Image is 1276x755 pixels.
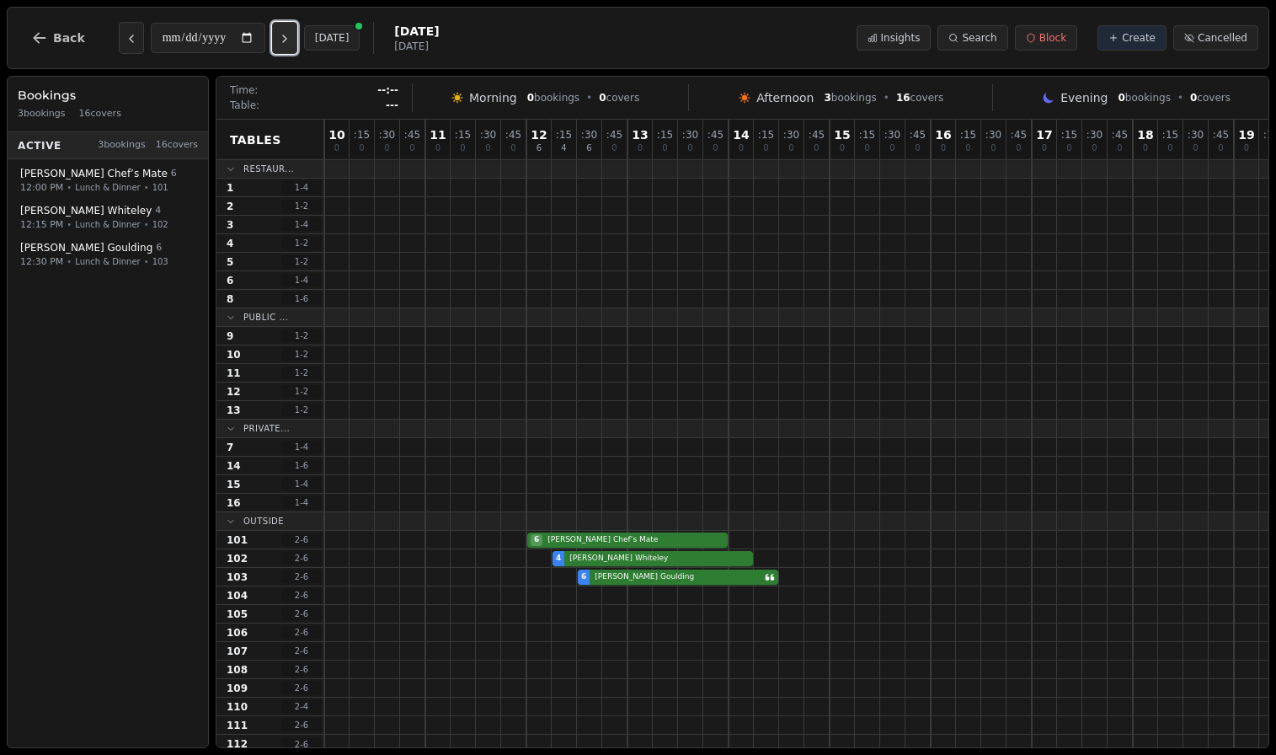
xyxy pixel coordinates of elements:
span: 103 [227,570,248,584]
span: 6 [586,144,591,153]
span: Lunch & Dinner [75,218,140,231]
span: 4 [227,237,233,250]
span: 6 [156,241,162,255]
span: 1 - 4 [281,441,322,453]
span: 12 [531,129,547,141]
span: 0 [485,144,490,153]
span: covers [599,91,639,104]
span: 0 [1016,144,1021,153]
span: bookings [1119,91,1171,104]
span: Active [18,138,61,152]
span: 2 - 6 [281,682,322,694]
span: 0 [965,144,970,153]
span: 105 [227,608,248,621]
span: 0 [990,144,996,153]
span: Outside [243,515,284,527]
span: 1 - 2 [281,348,322,361]
span: covers [896,91,943,104]
span: 0 [1193,144,1198,153]
span: 0 [1092,144,1097,153]
span: 0 [889,144,894,153]
span: 1 - 4 [281,496,322,509]
span: 102 [227,552,248,565]
span: Public ... [243,311,288,324]
span: 13 [227,404,241,417]
span: Evening [1060,89,1108,106]
span: 1 - 4 [281,274,322,286]
span: 2 - 6 [281,663,322,676]
span: : 45 [1112,130,1128,140]
span: 3 [227,218,233,232]
span: : 30 [682,130,698,140]
span: 2 - 6 [281,589,322,602]
span: 102 [152,218,168,231]
span: • [144,255,149,268]
span: : 15 [455,130,471,140]
button: [DATE] [304,25,360,51]
span: 1 - 2 [281,329,322,342]
span: 6 [171,167,177,181]
span: 14 [227,459,241,473]
span: Insights [881,31,921,45]
span: Restaur... [243,163,294,175]
span: : 30 [1086,130,1102,140]
span: 0 [662,144,667,153]
span: • [884,91,889,104]
span: Block [1039,31,1066,45]
span: 2 - 6 [281,552,322,565]
h3: Bookings [18,87,198,104]
span: bookings [527,91,579,104]
span: 0 [510,144,515,153]
span: 107 [227,645,248,658]
span: 111 [227,719,248,732]
span: 0 [1042,144,1047,153]
span: 13 [632,129,648,141]
span: 4 [155,204,161,218]
span: 0 [638,144,643,153]
span: 10 [328,129,344,141]
span: 0 [384,144,389,153]
span: • [1177,91,1183,104]
span: : 45 [505,130,521,140]
span: 0 [599,92,606,104]
span: 1 - 2 [281,237,322,249]
span: Private... [243,422,290,435]
span: 6 [227,274,233,287]
span: [PERSON_NAME] Whiteley [20,204,152,217]
span: 0 [334,144,339,153]
span: 16 covers [156,138,198,153]
span: 0 [1218,144,1223,153]
span: 1 - 2 [281,404,322,416]
span: 3 bookings [98,138,146,153]
span: Afternoon [756,89,814,106]
span: : 15 [657,130,673,140]
span: 108 [227,663,248,677]
span: 4 [561,144,566,153]
span: [DATE] [394,40,439,53]
span: 0 [713,144,718,153]
span: : 30 [783,130,799,140]
button: Search [937,25,1007,51]
span: 0 [435,144,440,153]
span: 101 [227,533,248,547]
span: 112 [227,737,248,751]
span: 3 bookings [18,107,66,121]
span: [PERSON_NAME] Chef’s Mate [20,167,168,180]
span: • [67,255,72,268]
span: • [67,181,72,194]
svg: Customer message [765,572,775,582]
span: 15 [834,129,850,141]
span: 6 [537,144,542,153]
span: 2 - 6 [281,626,322,639]
span: 2 - 6 [281,608,322,620]
span: Lunch & Dinner [75,255,140,268]
span: 0 [1119,92,1125,104]
span: : 45 [1011,130,1027,140]
button: Insights [857,25,932,51]
span: : 45 [707,130,723,140]
span: 16 [896,92,910,104]
button: Cancelled [1173,25,1258,51]
span: Table: [230,99,259,112]
span: Lunch & Dinner [75,181,140,194]
span: 110 [227,700,248,714]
